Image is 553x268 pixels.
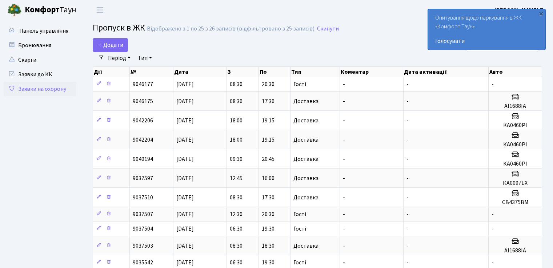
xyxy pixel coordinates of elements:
[262,194,275,202] span: 17:30
[293,156,318,162] span: Доставка
[25,4,60,16] b: Комфорт
[4,67,76,82] a: Заявки до КК
[343,136,345,144] span: -
[230,242,243,250] span: 08:30
[262,97,275,105] span: 17:30
[176,225,194,233] span: [DATE]
[406,155,409,163] span: -
[133,97,153,105] span: 9046175
[176,194,194,202] span: [DATE]
[147,25,316,32] div: Відображено з 1 по 25 з 26 записів (відфільтровано з 25 записів).
[176,174,194,182] span: [DATE]
[406,259,409,267] span: -
[176,259,194,267] span: [DATE]
[25,4,76,16] span: Таун
[293,260,306,265] span: Гості
[293,81,306,87] span: Гості
[262,242,275,250] span: 18:30
[317,25,339,32] a: Скинути
[492,210,494,218] span: -
[489,67,542,77] th: Авто
[293,98,318,104] span: Доставка
[343,225,345,233] span: -
[492,247,539,254] h5: АІ1688ІА
[293,243,318,249] span: Доставка
[494,6,544,14] b: [PERSON_NAME] Т.
[130,67,173,77] th: №
[230,194,243,202] span: 08:30
[230,117,243,125] span: 18:00
[343,210,345,218] span: -
[230,155,243,163] span: 09:30
[133,210,153,218] span: 9037507
[492,122,539,129] h5: КА0460РІ
[406,80,409,88] span: -
[230,174,243,182] span: 12:45
[343,174,345,182] span: -
[230,97,243,105] span: 08:30
[176,117,194,125] span: [DATE]
[262,136,275,144] span: 19:15
[293,195,318,200] span: Доставка
[176,210,194,218] span: [DATE]
[494,6,544,15] a: [PERSON_NAME] Т.
[293,118,318,123] span: Доставка
[293,211,306,217] span: Гості
[343,194,345,202] span: -
[133,194,153,202] span: 9037510
[176,97,194,105] span: [DATE]
[403,67,489,77] th: Дата активації
[262,80,275,88] span: 20:30
[406,174,409,182] span: -
[230,80,243,88] span: 08:30
[343,97,345,105] span: -
[406,194,409,202] span: -
[492,259,494,267] span: -
[93,38,128,52] a: Додати
[19,27,68,35] span: Панель управління
[105,52,133,64] a: Період
[406,136,409,144] span: -
[406,225,409,233] span: -
[428,9,545,50] div: Опитування щодо паркування в ЖК «Комфорт Таун»
[492,103,539,110] h5: АІ1688ІА
[230,136,243,144] span: 18:00
[4,82,76,96] a: Заявки на охорону
[176,80,194,88] span: [DATE]
[492,225,494,233] span: -
[133,259,153,267] span: 9035542
[406,242,409,250] span: -
[492,80,494,88] span: -
[343,80,345,88] span: -
[176,242,194,250] span: [DATE]
[290,67,340,77] th: Тип
[176,136,194,144] span: [DATE]
[293,175,318,181] span: Доставка
[492,199,539,206] h5: СВ4375ВМ
[4,53,76,67] a: Скарги
[93,67,130,77] th: Дії
[176,155,194,163] span: [DATE]
[343,117,345,125] span: -
[230,259,243,267] span: 06:30
[262,259,275,267] span: 19:30
[7,3,22,17] img: logo.png
[259,67,290,77] th: По
[173,67,227,77] th: Дата
[343,155,345,163] span: -
[262,225,275,233] span: 19:30
[133,136,153,144] span: 9042204
[135,52,155,64] a: Тип
[133,174,153,182] span: 9037597
[133,225,153,233] span: 9037504
[262,174,275,182] span: 16:00
[406,210,409,218] span: -
[340,67,403,77] th: Коментар
[343,242,345,250] span: -
[406,117,409,125] span: -
[492,141,539,148] h5: КА0460РІ
[262,210,275,218] span: 20:30
[91,4,109,16] button: Переключити навігацію
[133,117,153,125] span: 9042206
[492,180,539,187] h5: КА0097ЕХ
